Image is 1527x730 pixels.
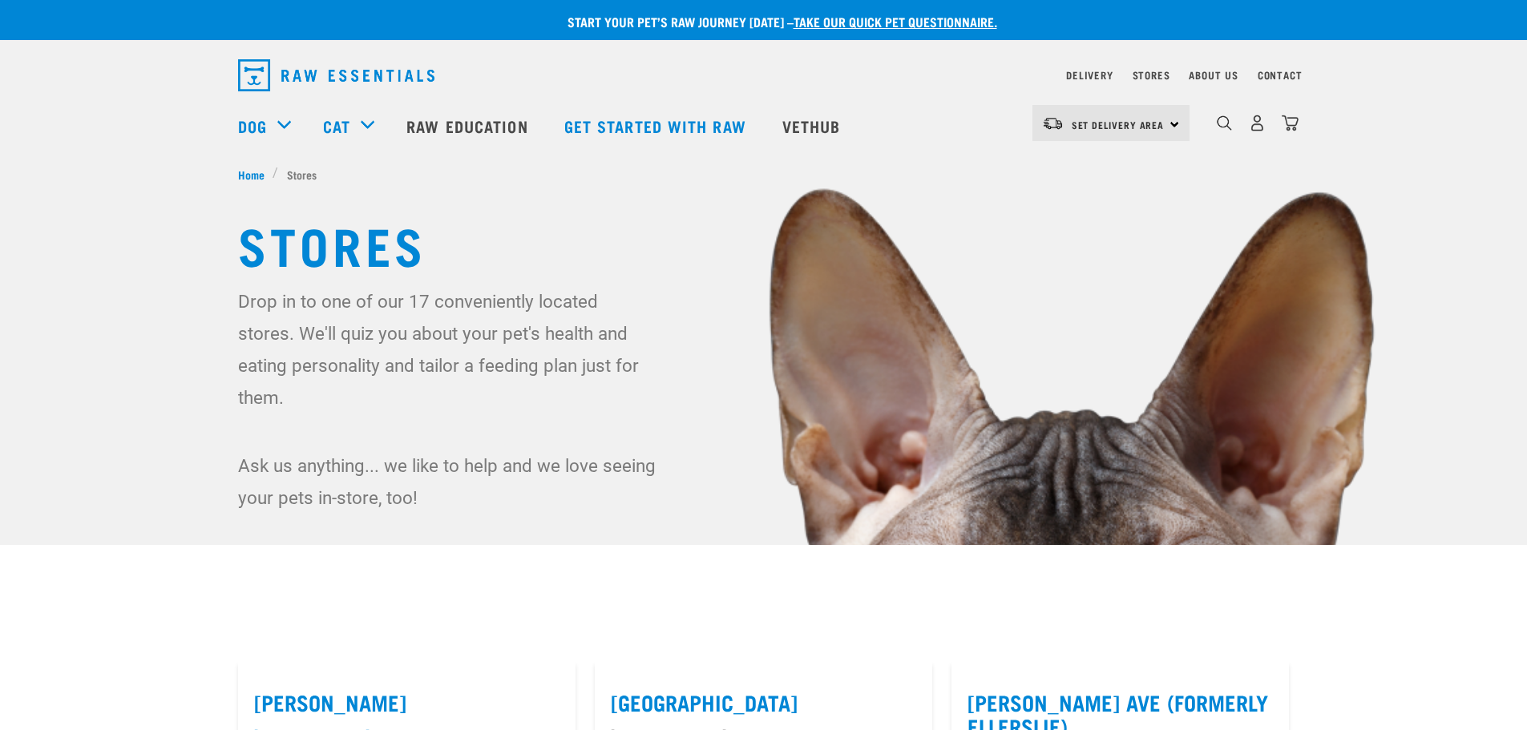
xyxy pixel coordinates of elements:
[548,94,766,158] a: Get started with Raw
[1282,115,1299,131] img: home-icon@2x.png
[1042,116,1064,131] img: van-moving.png
[611,690,916,715] label: [GEOGRAPHIC_DATA]
[1066,72,1113,78] a: Delivery
[1249,115,1266,131] img: user.png
[238,166,265,183] span: Home
[1217,115,1232,131] img: home-icon-1@2x.png
[323,114,350,138] a: Cat
[766,94,861,158] a: Vethub
[225,53,1303,98] nav: dropdown navigation
[1189,72,1238,78] a: About Us
[794,18,997,25] a: take our quick pet questionnaire.
[1072,122,1165,127] span: Set Delivery Area
[238,450,659,514] p: Ask us anything... we like to help and we love seeing your pets in-store, too!
[1133,72,1170,78] a: Stores
[390,94,547,158] a: Raw Education
[254,690,559,715] label: [PERSON_NAME]
[238,285,659,413] p: Drop in to one of our 17 conveniently located stores. We'll quiz you about your pet's health and ...
[238,166,1290,183] nav: breadcrumbs
[238,114,267,138] a: Dog
[1258,72,1303,78] a: Contact
[238,215,1290,272] h1: Stores
[238,59,434,91] img: Raw Essentials Logo
[238,166,273,183] a: Home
